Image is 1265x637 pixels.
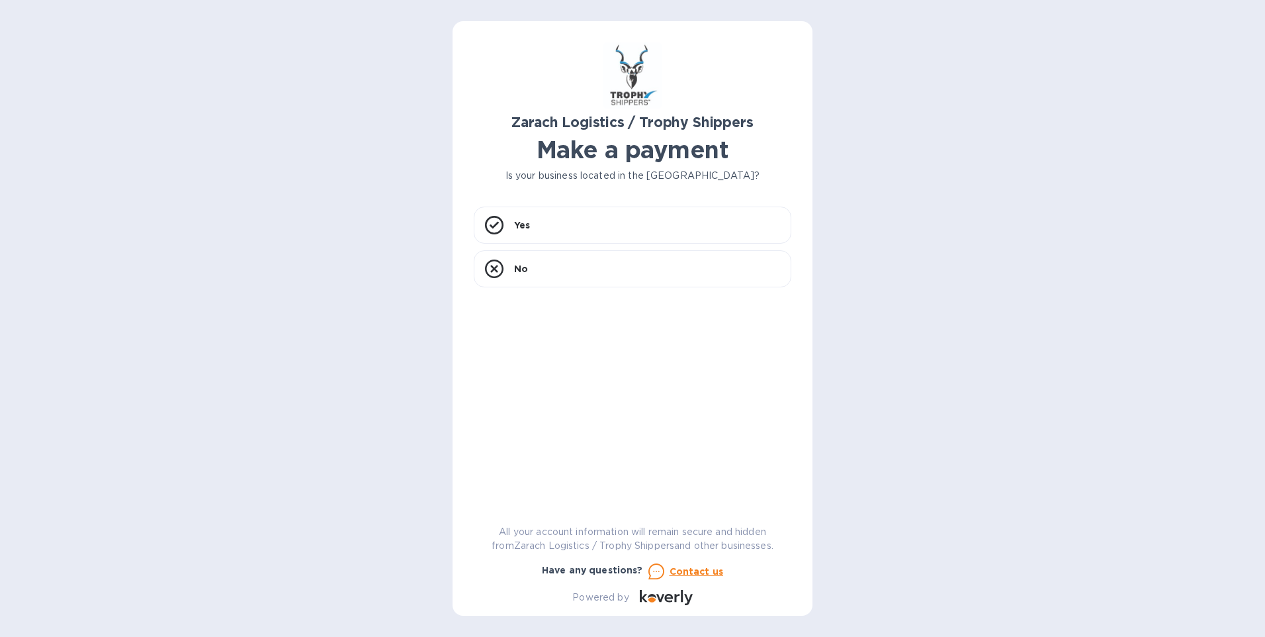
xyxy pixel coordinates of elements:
[511,114,753,130] b: Zarach Logistics / Trophy Shippers
[670,566,724,577] u: Contact us
[514,262,528,275] p: No
[514,219,530,232] p: Yes
[474,136,791,164] h1: Make a payment
[474,525,791,553] p: All your account information will remain secure and hidden from Zarach Logistics / Trophy Shipper...
[474,169,791,183] p: Is your business located in the [GEOGRAPHIC_DATA]?
[572,591,629,605] p: Powered by
[542,565,643,575] b: Have any questions?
